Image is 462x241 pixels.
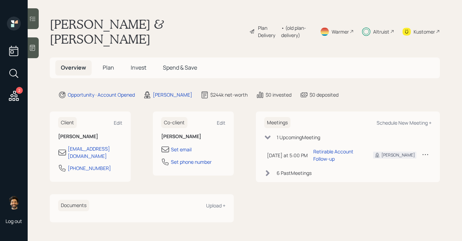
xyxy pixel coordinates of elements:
div: Plan Delivery [258,24,278,39]
div: 2 [16,87,23,94]
div: $0 invested [266,91,292,98]
div: $244k net-worth [210,91,248,98]
span: Overview [61,64,86,71]
div: Upload + [206,202,225,209]
h6: [PERSON_NAME] [58,134,122,140]
div: Kustomer [414,28,435,35]
div: Schedule New Meeting + [377,119,432,126]
div: [DATE] at 5:00 PM [267,152,308,159]
div: Log out [6,218,22,224]
div: $0 deposited [309,91,339,98]
h6: Meetings [264,117,290,128]
div: Retirable Account Follow-up [313,148,362,162]
div: Edit [114,119,122,126]
div: Altruist [373,28,389,35]
div: [EMAIL_ADDRESS][DOMAIN_NAME] [68,145,122,160]
div: Warmer [332,28,349,35]
img: eric-schwartz-headshot.png [7,196,21,209]
h6: Documents [58,200,89,211]
h6: [PERSON_NAME] [161,134,225,140]
div: [PHONE_NUMBER] [68,164,111,172]
div: Set email [171,146,192,153]
div: Edit [217,119,225,126]
div: 6 Past Meeting s [277,169,312,177]
h6: Co-client [161,117,187,128]
span: Invest [131,64,146,71]
div: [PERSON_NAME] [381,152,415,158]
div: 1 Upcoming Meeting [277,134,320,141]
div: Set phone number [171,158,212,166]
div: • (old plan-delivery) [281,24,312,39]
span: Plan [103,64,114,71]
h6: Client [58,117,77,128]
div: Opportunity · Account Opened [68,91,135,98]
div: [PERSON_NAME] [153,91,192,98]
h1: [PERSON_NAME] & [PERSON_NAME] [50,17,244,46]
span: Spend & Save [163,64,197,71]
